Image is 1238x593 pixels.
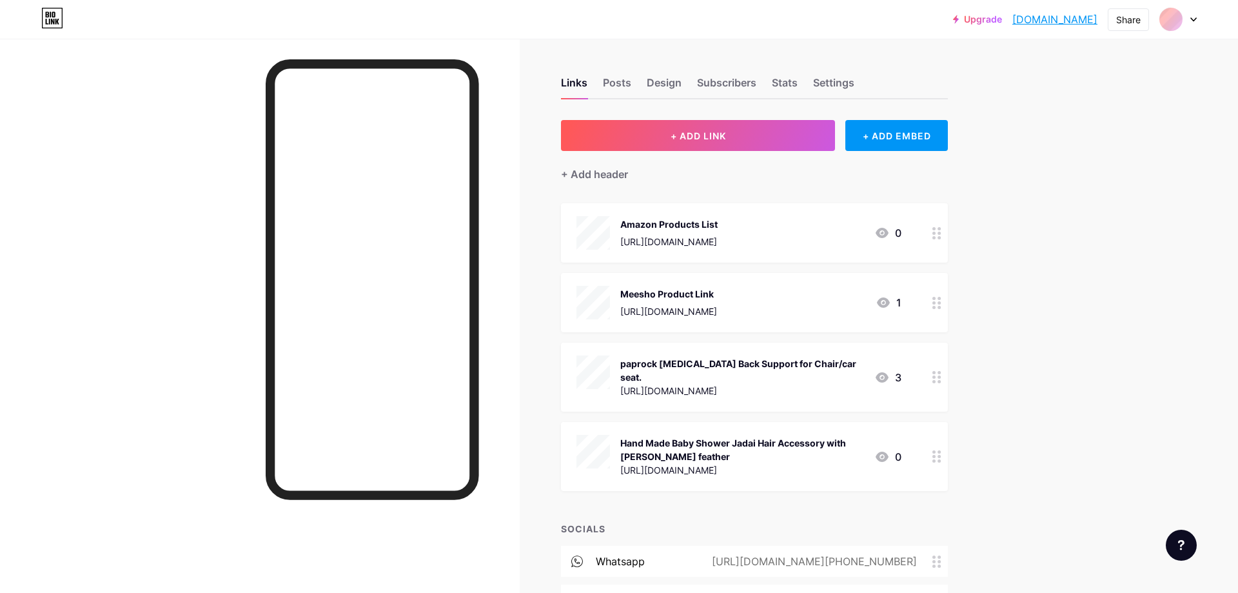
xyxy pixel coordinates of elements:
div: SOCIALS [561,522,948,536]
a: Upgrade [953,14,1002,25]
div: Links [561,75,587,98]
div: Stats [772,75,798,98]
div: + Add header [561,166,628,182]
div: Subscribers [697,75,756,98]
div: + ADD EMBED [845,120,948,151]
div: [URL][DOMAIN_NAME] [620,384,864,397]
div: [URL][DOMAIN_NAME] [620,463,864,477]
div: [URL][DOMAIN_NAME] [620,305,717,318]
div: 3 [874,370,901,385]
div: 0 [874,449,901,465]
div: Amazon Products List [620,217,718,231]
div: Posts [603,75,631,98]
div: Meesho Product Link [620,287,717,301]
div: paprock [MEDICAL_DATA] Back Support for Chair/car seat. [620,357,864,384]
div: Hand Made Baby Shower Jadai Hair Accessory with [PERSON_NAME] feather [620,436,864,463]
div: whatsapp [596,554,645,569]
div: 1 [876,295,901,310]
div: Settings [813,75,854,98]
div: Design [647,75,682,98]
div: Share [1116,13,1141,26]
div: 0 [874,225,901,241]
span: + ADD LINK [671,130,726,141]
div: [URL][DOMAIN_NAME][PHONE_NUMBER] [691,554,932,569]
div: [URL][DOMAIN_NAME] [620,235,718,248]
button: + ADD LINK [561,120,835,151]
a: [DOMAIN_NAME] [1012,12,1097,27]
